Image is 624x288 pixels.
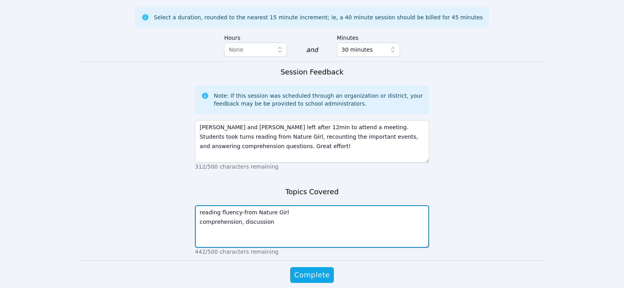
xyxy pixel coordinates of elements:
[195,120,429,163] textarea: [PERSON_NAME] and [PERSON_NAME] left after 12min to attend a meeting. Students took turns reading...
[285,186,339,197] h3: Topics Covered
[214,92,422,108] div: Note: If this session was scheduled through an organization or district, your feedback may be be ...
[342,45,373,54] span: 30 minutes
[195,205,429,248] textarea: reading fluency-from Nature Girl comprehension, discussion
[224,31,287,43] label: Hours
[195,248,429,256] p: 442/500 characters remaining
[280,67,343,78] h3: Session Feedback
[229,46,243,53] span: None
[306,45,318,55] div: and
[154,13,483,21] div: Select a duration, rounded to the nearest 15 minute increment; ie, a 40 minute session should be ...
[294,269,330,281] span: Complete
[195,163,429,171] p: 312/500 characters remaining
[224,43,287,57] button: None
[337,31,400,43] label: Minutes
[290,267,333,283] button: Complete
[337,43,400,57] button: 30 minutes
